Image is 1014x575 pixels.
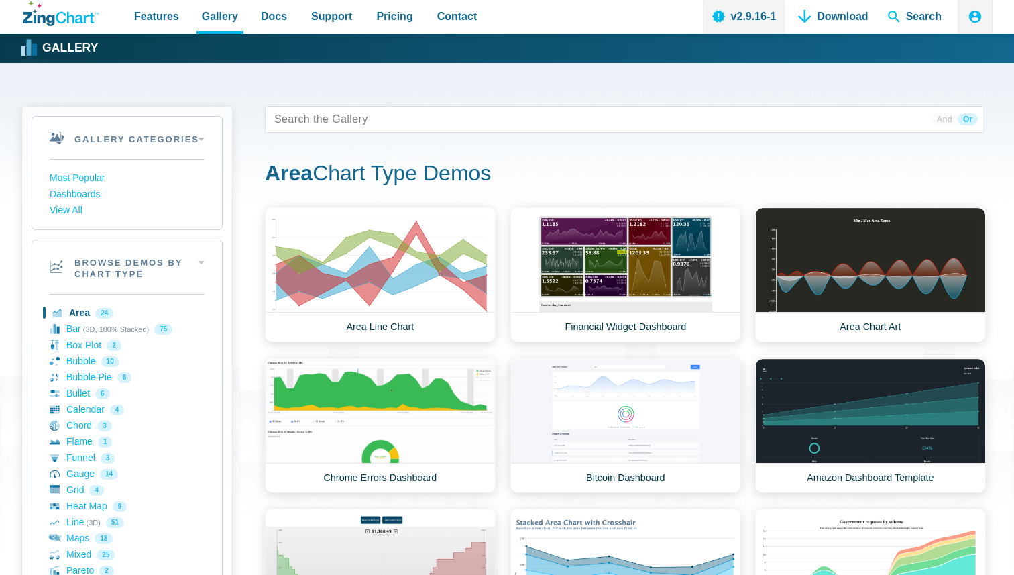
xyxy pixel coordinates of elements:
[42,42,98,54] strong: Gallery
[510,207,741,342] a: Financial Widget Dashboard
[510,358,741,493] a: Bitcoin Dashboard
[265,160,984,190] h1: Chart Type Demos
[932,113,958,125] span: And
[23,1,99,26] a: ZingChart Logo. Click to return to the homepage
[32,117,222,159] h2: Gallery Categories
[32,240,222,294] h2: Browse Demos By Chart Type
[311,7,352,25] span: Support
[755,207,986,342] a: Area Chart Art
[437,7,477,25] span: Contact
[50,170,205,187] a: Most Popular
[202,7,238,25] span: Gallery
[134,7,179,25] span: Features
[50,203,205,219] a: View All
[376,7,412,25] span: Pricing
[261,7,287,25] span: Docs
[50,187,205,203] a: Dashboards
[755,358,986,493] a: Amazon Dashboard Template
[958,113,978,125] span: Or
[265,207,496,342] a: Area Line Chart
[265,358,496,493] a: Chrome Errors Dashboard
[23,38,98,58] a: Gallery
[265,161,313,185] strong: Area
